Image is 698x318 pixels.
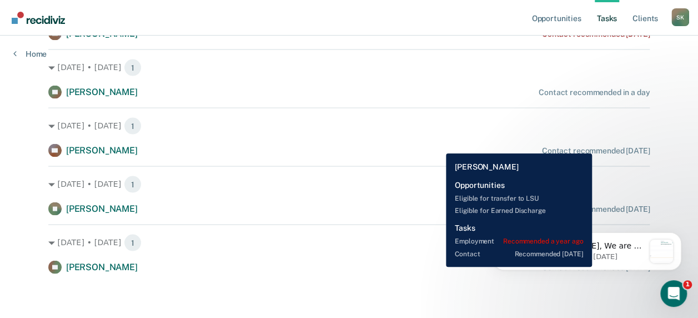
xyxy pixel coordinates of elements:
span: 1 [124,59,142,77]
iframe: Intercom notifications message [476,210,698,288]
span: [PERSON_NAME] [66,145,138,156]
div: [DATE] • [DATE] 1 [48,59,650,77]
div: [DATE] • [DATE] 1 [48,234,650,252]
span: [PERSON_NAME] [66,203,138,214]
div: Contact recommended [DATE] [542,205,650,214]
div: S K [671,8,689,26]
span: [PERSON_NAME] [66,87,138,97]
a: Home [13,49,47,59]
div: Contact recommended in a day [539,88,650,97]
iframe: Intercom live chat [660,280,687,307]
button: Profile dropdown button [671,8,689,26]
span: 1 [124,176,142,193]
img: Recidiviz [12,12,65,24]
span: 1 [124,234,142,252]
div: [DATE] • [DATE] 1 [48,117,650,135]
span: [PERSON_NAME] [66,28,138,39]
span: 1 [124,117,142,135]
div: Contact recommended [DATE] [542,146,650,156]
div: [DATE] • [DATE] 1 [48,176,650,193]
span: 1 [683,280,692,289]
span: [PERSON_NAME] [66,262,138,272]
